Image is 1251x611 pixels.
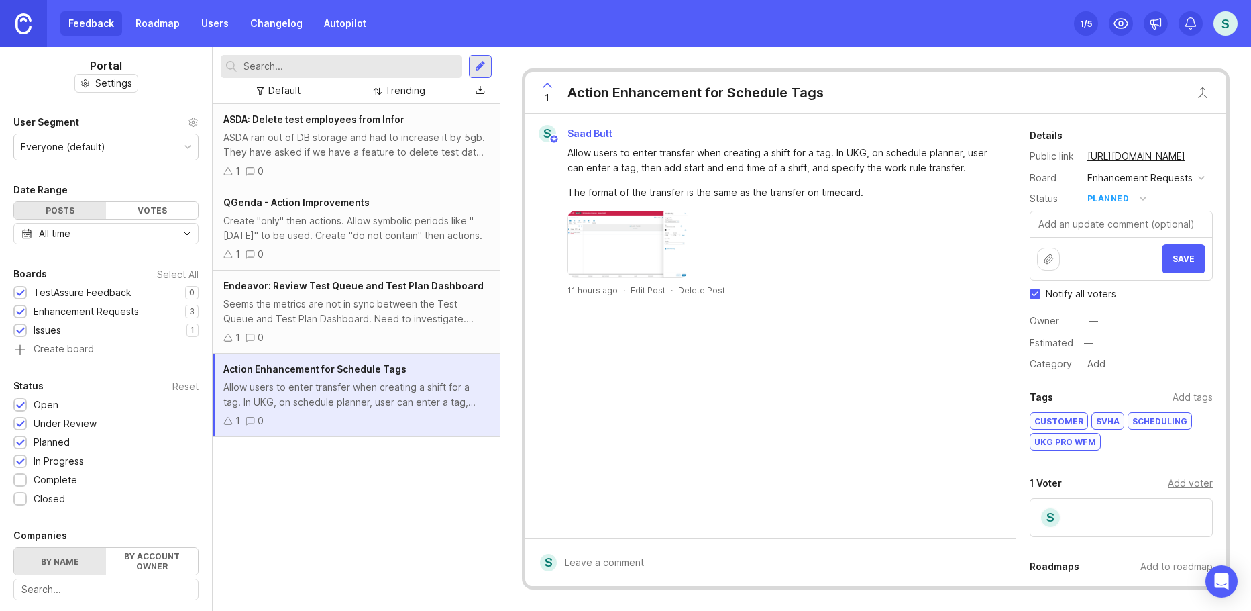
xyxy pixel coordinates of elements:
[1030,389,1053,406] div: Tags
[106,202,198,219] div: Votes
[74,74,138,93] button: Settings
[1030,434,1100,450] div: UKG Pro WFM
[21,140,105,154] div: Everyone (default)
[95,77,132,90] span: Settings
[1089,314,1098,328] div: —
[1030,149,1077,164] div: Public link
[223,197,370,208] span: QGenda - Action Improvements
[1030,475,1062,491] div: 1 Voter
[1140,559,1213,574] div: Add to roadmap
[13,528,67,544] div: Companies
[213,104,500,187] a: ASDA: Delete test employees from InforASDA ran out of DB storage and had to increase it by 5gb. T...
[258,164,264,179] div: 0
[540,554,557,571] div: S
[34,304,139,319] div: Enhancement Requests
[34,323,61,338] div: Issues
[21,582,191,597] input: Search...
[213,187,500,271] a: QGenda - Action ImprovementsCreate "only" then actions. Allow symbolic periods like "[DATE]" to b...
[1092,413,1124,429] div: SVHA
[242,11,311,36] a: Changelog
[1030,357,1077,371] div: Category
[567,83,824,102] div: Action Enhancement for Schedule Tags
[223,130,489,160] div: ASDA ran out of DB storage and had to increase it by 5gb. They have asked if we have a feature to...
[539,125,556,142] div: S
[316,11,374,36] a: Autopilot
[14,548,106,575] label: By name
[176,228,198,239] svg: toggle icon
[127,11,188,36] a: Roadmap
[1030,128,1063,144] div: Details
[34,397,58,412] div: Open
[1083,355,1109,373] div: Add
[191,325,195,336] p: 1
[623,285,625,296] div: ·
[13,114,79,130] div: User Segment
[1030,289,1040,299] input: Checkbox to toggle notify voters
[1087,171,1193,185] div: Enhancement Requests
[223,214,489,243] div: Create "only" then actions. Allow symbolic periods like "[DATE]" to be used. Create "do not conta...
[1162,244,1205,273] button: Save
[567,128,612,139] span: Saad Butt
[34,454,84,469] div: In Progress
[34,491,65,506] div: Closed
[34,473,77,487] div: Complete
[258,414,264,428] div: 0
[1030,338,1073,348] div: Estimated
[1083,148,1189,165] a: [URL][DOMAIN_NAME]
[106,548,198,575] label: By account owner
[223,280,484,291] span: Endeavor: Review Test Queue and Test Plan Dashboard
[1189,79,1216,106] button: Close button
[1030,559,1079,575] div: Roadmaps
[1080,334,1097,352] div: —
[39,226,70,241] div: All time
[1030,413,1087,429] div: Customer
[1173,254,1195,264] span: Save
[258,247,264,262] div: 0
[567,285,618,296] a: 11 hours ago
[213,271,500,354] a: Endeavor: Review Test Queue and Test Plan DashboardSeems the metrics are not in sync between the ...
[549,134,559,144] img: member badge
[1030,191,1077,206] div: Status
[1213,11,1238,36] button: S
[1080,14,1092,33] div: 1 /5
[235,164,240,179] div: 1
[567,185,989,200] div: The format of the transfer is the same as the transfer on timecard.
[223,363,406,375] span: Action Enhancement for Schedule Tags
[531,125,623,142] a: SSaad Butt
[34,435,70,450] div: Planned
[157,271,199,278] div: Select All
[243,59,457,74] input: Search...
[385,83,425,98] div: Trending
[13,344,199,357] a: Create board
[1046,287,1116,301] span: Notify all voters
[235,247,240,262] div: 1
[567,211,688,278] img: https://canny-assets.io/images/c74238ba77062a34676d33bd464ba0ab.png
[1030,171,1077,185] div: Board
[567,146,989,175] div: Allow users to enter transfer when creating a shift for a tag. In UKG, on schedule planner, user ...
[189,306,195,317] p: 3
[1173,390,1213,405] div: Add tags
[223,113,404,125] span: ASDA: Delete test employees from Infor
[34,285,131,300] div: TestAssure Feedback
[172,383,199,390] div: Reset
[13,182,68,198] div: Date Range
[14,202,106,219] div: Posts
[1128,413,1191,429] div: Scheduling
[258,330,264,345] div: 0
[13,266,47,282] div: Boards
[1205,565,1238,598] div: Open Intercom Messenger
[1087,191,1130,206] div: planned
[545,91,549,105] span: 1
[189,287,195,298] p: 0
[15,13,32,34] img: Canny Home
[213,354,500,437] a: Action Enhancement for Schedule TagsAllow users to enter transfer when creating a shift for a tag...
[671,285,673,296] div: ·
[268,83,301,98] div: Default
[631,285,665,296] div: Edit Post
[223,297,489,326] div: Seems the metrics are not in sync between the Test Queue and Test Plan Dashboard. Need to investi...
[678,285,725,296] div: Delete Post
[1030,314,1077,328] div: Owner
